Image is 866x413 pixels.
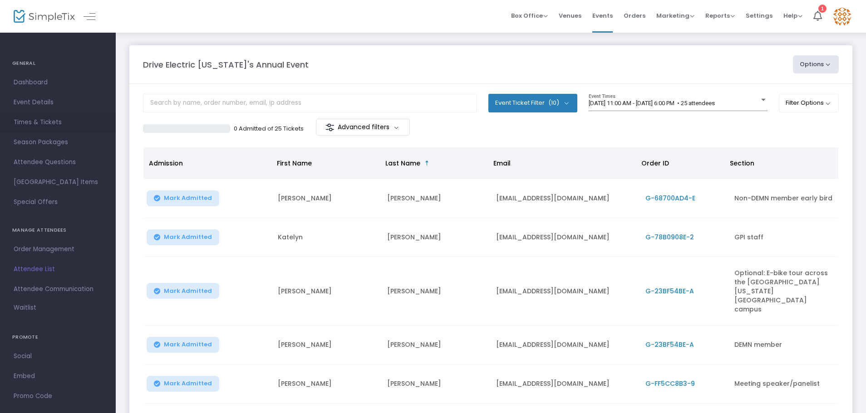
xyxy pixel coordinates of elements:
[423,160,431,167] span: Sortable
[793,55,839,73] button: Options
[272,364,382,403] td: [PERSON_NAME]
[592,4,613,27] span: Events
[641,159,669,168] span: Order ID
[14,350,102,362] span: Social
[656,11,694,20] span: Marketing
[729,326,838,364] td: DEMN member
[14,196,102,208] span: Special Offers
[143,58,309,71] m-panel-title: Drive Electric [US_STATE]'s Annual Event
[272,257,382,326] td: [PERSON_NAME]
[147,229,219,245] button: Mark Admitted
[147,337,219,353] button: Mark Admitted
[491,218,640,257] td: [EMAIL_ADDRESS][DOMAIN_NAME]
[548,99,559,107] span: (10)
[783,11,802,20] span: Help
[12,221,103,239] h4: MANAGE ATTENDEES
[14,303,36,312] span: Waitlist
[779,94,839,112] button: Filter Options
[272,218,382,257] td: Katelyn
[147,190,219,206] button: Mark Admitted
[491,257,640,326] td: [EMAIL_ADDRESS][DOMAIN_NAME]
[382,218,491,257] td: [PERSON_NAME]
[14,117,102,128] span: Times & Tickets
[234,124,304,133] p: 0 Admitted of 25 Tickets
[729,364,838,403] td: Meeting speaker/panelist
[493,159,511,168] span: Email
[14,136,102,148] span: Season Packages
[382,364,491,403] td: [PERSON_NAME]
[818,5,827,13] div: 1
[382,179,491,218] td: [PERSON_NAME]
[14,263,102,275] span: Attendee List
[559,4,581,27] span: Venues
[645,379,695,388] span: G-FF5CC8B3-9
[14,176,102,188] span: [GEOGRAPHIC_DATA] Items
[164,380,212,387] span: Mark Admitted
[645,340,694,349] span: G-23BF54BE-A
[325,123,335,132] img: filter
[382,257,491,326] td: [PERSON_NAME]
[645,233,694,242] span: G-78B0908E-2
[705,11,735,20] span: Reports
[147,283,219,299] button: Mark Admitted
[12,328,103,346] h4: PROMOTE
[491,326,640,364] td: [EMAIL_ADDRESS][DOMAIN_NAME]
[491,364,640,403] td: [EMAIL_ADDRESS][DOMAIN_NAME]
[164,194,212,202] span: Mark Admitted
[746,4,773,27] span: Settings
[488,94,577,112] button: Event Ticket Filter(10)
[382,326,491,364] td: [PERSON_NAME]
[730,159,754,168] span: Section
[277,159,312,168] span: First Name
[14,243,102,255] span: Order Management
[164,341,212,348] span: Mark Admitted
[164,233,212,241] span: Mark Admitted
[385,159,420,168] span: Last Name
[14,156,102,168] span: Attendee Questions
[624,4,645,27] span: Orders
[645,194,695,203] span: G-68700AD4-E
[14,77,102,88] span: Dashboard
[12,54,103,73] h4: GENERAL
[143,94,477,112] input: Search by name, order number, email, ip address
[272,326,382,364] td: [PERSON_NAME]
[645,287,694,296] span: G-23BF54BE-A
[729,179,838,218] td: Non-DEMN member early bird
[14,97,102,108] span: Event Details
[729,257,838,326] td: Optional: E-bike tour across the [GEOGRAPHIC_DATA][US_STATE] [GEOGRAPHIC_DATA] campus
[14,283,102,295] span: Attendee Communication
[511,11,548,20] span: Box Office
[491,179,640,218] td: [EMAIL_ADDRESS][DOMAIN_NAME]
[316,119,410,136] m-button: Advanced filters
[147,376,219,392] button: Mark Admitted
[729,218,838,257] td: GPI staff
[164,287,212,295] span: Mark Admitted
[14,390,102,402] span: Promo Code
[149,159,183,168] span: Admission
[14,370,102,382] span: Embed
[589,100,715,107] span: [DATE] 11:00 AM - [DATE] 6:00 PM • 25 attendees
[272,179,382,218] td: [PERSON_NAME]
